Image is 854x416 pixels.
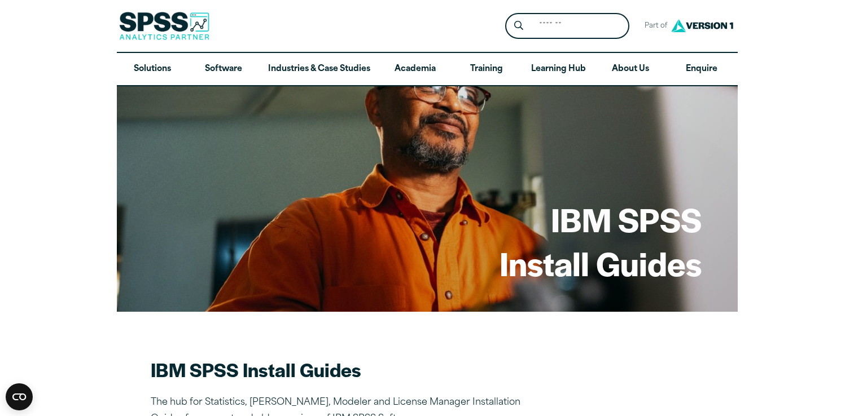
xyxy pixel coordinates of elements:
form: Site Header Search Form [505,13,629,39]
a: Solutions [117,53,188,86]
h2: IBM SPSS Install Guides [151,357,546,382]
svg: Search magnifying glass icon [514,21,523,30]
img: SPSS Analytics Partner [119,12,209,40]
a: Software [188,53,259,86]
button: Search magnifying glass icon [508,16,529,37]
span: Part of [638,18,668,34]
h1: IBM SPSS Install Guides [500,197,702,285]
nav: Desktop version of site main menu [117,53,738,86]
img: Version1 Logo [668,15,736,36]
a: About Us [595,53,666,86]
a: Academia [379,53,450,86]
a: Enquire [666,53,737,86]
a: Training [450,53,522,86]
a: Learning Hub [522,53,595,86]
button: Open CMP widget [6,383,33,410]
a: Industries & Case Studies [259,53,379,86]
